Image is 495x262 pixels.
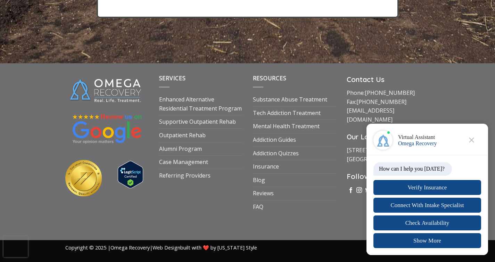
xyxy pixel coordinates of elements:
a: [EMAIL_ADDRESS][DOMAIN_NAME] [347,107,394,123]
span: Services [159,74,186,82]
a: Case Management [159,156,208,169]
a: Follow on Instagram [356,187,362,194]
h3: Our Location [347,131,430,142]
a: Mental Health Treatment [253,120,320,133]
a: [STREET_ADDRESS][GEOGRAPHIC_DATA] [347,146,403,163]
a: Blog [253,174,265,187]
a: Web Design [152,244,180,251]
a: Follow on Facebook [348,187,354,194]
a: Substance Abuse Treatment [253,93,327,106]
a: [PHONE_NUMBER] [356,98,406,106]
a: Referring Providers [159,169,211,182]
a: Alumni Program [159,142,202,156]
strong: Contact Us [347,75,385,84]
a: Addiction Quizzes [253,147,299,160]
span: Resources [253,74,287,82]
a: Omega Recovery [110,244,150,251]
h3: Follow Us [347,171,430,182]
a: Enhanced Alternative Residential Treatment Program [159,93,242,115]
iframe: reCAPTCHA [3,236,28,257]
a: Outpatient Rehab [159,129,206,142]
a: FAQ [253,200,263,214]
a: Verify LegitScript Approval for www.omegarecovery.org [118,170,143,178]
a: Insurance [253,160,279,173]
a: Addiction Guides [253,133,296,147]
a: Tech Addiction Treatment [253,107,321,120]
a: [PHONE_NUMBER] [365,89,415,97]
img: Verify Approval for www.omegarecovery.org [118,161,143,188]
a: Reviews [253,187,274,200]
a: Follow on Twitter [365,187,371,194]
a: Supportive Outpatient Rehab [159,115,236,129]
span: Copyright © 2025 | | built with ❤️ by [US_STATE] Style [65,244,257,251]
p: Phone: Fax: [347,89,430,124]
